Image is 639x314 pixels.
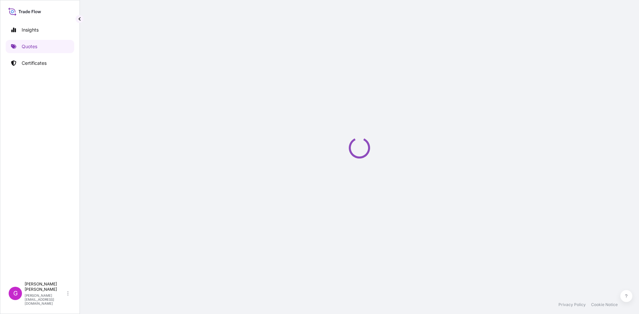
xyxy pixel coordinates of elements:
[6,40,74,53] a: Quotes
[6,23,74,37] a: Insights
[25,281,66,292] p: [PERSON_NAME] [PERSON_NAME]
[13,290,18,297] span: G
[6,56,74,70] a: Certificates
[22,60,47,66] p: Certificates
[558,302,586,307] a: Privacy Policy
[22,43,37,50] p: Quotes
[591,302,618,307] a: Cookie Notice
[25,293,66,305] p: [PERSON_NAME][EMAIL_ADDRESS][DOMAIN_NAME]
[22,27,39,33] p: Insights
